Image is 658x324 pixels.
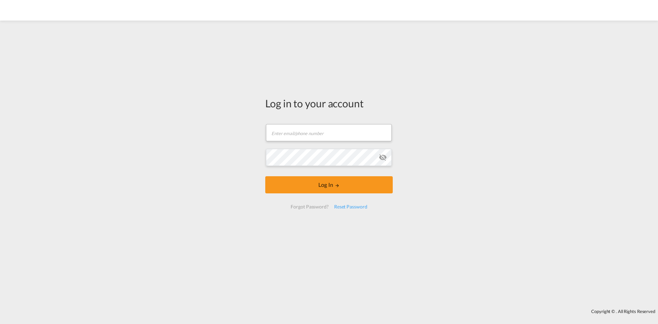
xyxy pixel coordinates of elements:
input: Enter email/phone number [266,124,392,141]
md-icon: icon-eye-off [379,153,387,161]
div: Forgot Password? [288,201,331,213]
div: Reset Password [331,201,370,213]
div: Log in to your account [265,96,393,110]
button: LOGIN [265,176,393,193]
